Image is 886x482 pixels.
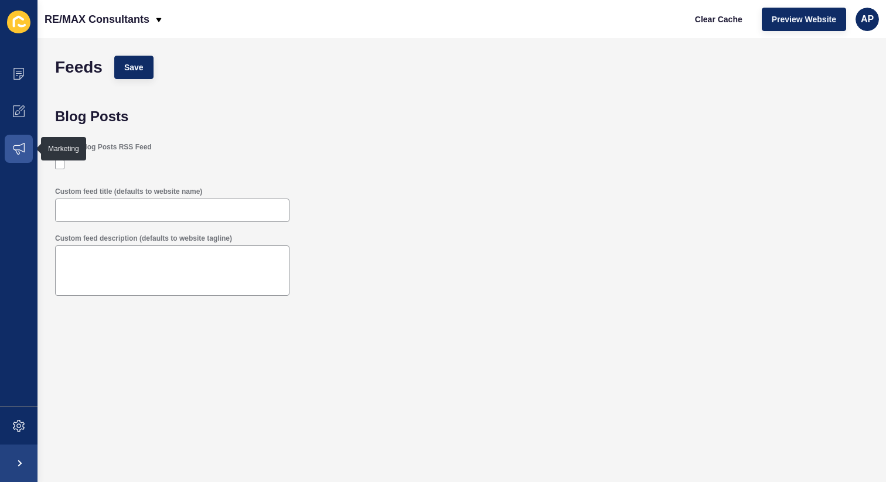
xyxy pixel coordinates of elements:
[762,8,846,31] button: Preview Website
[55,234,232,243] label: Custom feed description (defaults to website tagline)
[861,13,874,25] span: AP
[48,144,79,153] div: Marketing
[685,8,752,31] button: Clear Cache
[114,56,154,79] button: Save
[55,187,202,196] label: Custom feed title (defaults to website name)
[695,13,742,25] span: Clear Cache
[45,5,149,34] p: RE/MAX Consultants
[772,13,836,25] span: Preview Website
[55,108,874,125] h1: Blog Posts
[124,61,144,73] span: Save
[55,61,103,73] h1: Feeds
[55,142,152,152] label: Enable Blog Posts RSS Feed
